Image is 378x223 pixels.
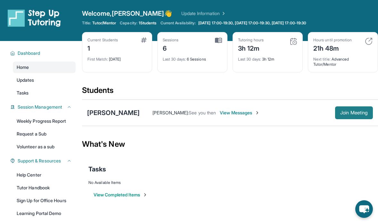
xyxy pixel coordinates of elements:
a: Volunteer as a sub [13,141,76,153]
span: Next title : [313,57,331,62]
a: Sign Up for Office Hours [13,195,76,206]
img: card [215,37,222,43]
span: Session Management [18,104,62,110]
span: Tutor/Mentor [92,21,116,26]
button: Support & Resources [15,158,72,164]
div: 1 [87,43,118,53]
span: 1 Students [139,21,157,26]
img: card [290,37,297,45]
a: Updates [13,74,76,86]
button: Dashboard [15,50,72,56]
div: Sessions [163,37,179,43]
a: Home [13,62,76,73]
span: Current Availability: [160,21,196,26]
div: 3h 12m [238,53,297,62]
span: First Match : [87,57,108,62]
span: [PERSON_NAME] : [152,110,189,115]
span: Home [17,64,29,70]
button: View Completed Items [94,192,148,198]
img: card [141,37,147,43]
span: View Messages [220,110,260,116]
div: [DATE] [87,53,147,62]
div: Advanced Tutor/Mentor [313,53,373,67]
div: No Available Items [88,180,372,185]
img: logo [8,9,61,27]
img: Chevron-Right [255,110,260,115]
span: See you then [189,110,216,115]
div: Hours until promotion [313,37,352,43]
a: Tasks [13,87,76,99]
div: 6 [163,43,179,53]
a: Request a Sub [13,128,76,140]
a: Update Information [181,10,226,17]
img: Chevron Right [220,10,226,17]
div: Students [82,85,378,99]
span: Tasks [88,165,106,174]
div: 3h 12m [238,43,264,53]
span: Support & Resources [18,158,61,164]
span: Title: [82,21,91,26]
span: [DATE] 17:00-19:30, [DATE] 17:00-19:30, [DATE] 17:00-19:30 [198,21,306,26]
div: [PERSON_NAME] [87,108,140,117]
div: 21h 48m [313,43,352,53]
span: Welcome, [PERSON_NAME] 👋 [82,9,172,18]
span: Last 30 days : [238,57,261,62]
a: [DATE] 17:00-19:30, [DATE] 17:00-19:30, [DATE] 17:00-19:30 [197,21,308,26]
span: Updates [17,77,34,83]
div: Tutoring hours [238,37,264,43]
img: card [365,37,373,45]
div: Current Students [87,37,118,43]
span: Join Meeting [340,111,368,115]
span: Tasks [17,90,29,96]
button: Session Management [15,104,72,110]
span: Dashboard [18,50,40,56]
a: Help Center [13,169,76,181]
a: Learning Portal Demo [13,208,76,219]
button: chat-button [355,200,373,218]
span: Last 30 days : [163,57,186,62]
a: Weekly Progress Report [13,115,76,127]
button: Join Meeting [335,106,373,119]
div: 6 Sessions [163,53,222,62]
div: What's New [82,130,378,158]
a: Tutor Handbook [13,182,76,194]
span: Capacity: [120,21,137,26]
